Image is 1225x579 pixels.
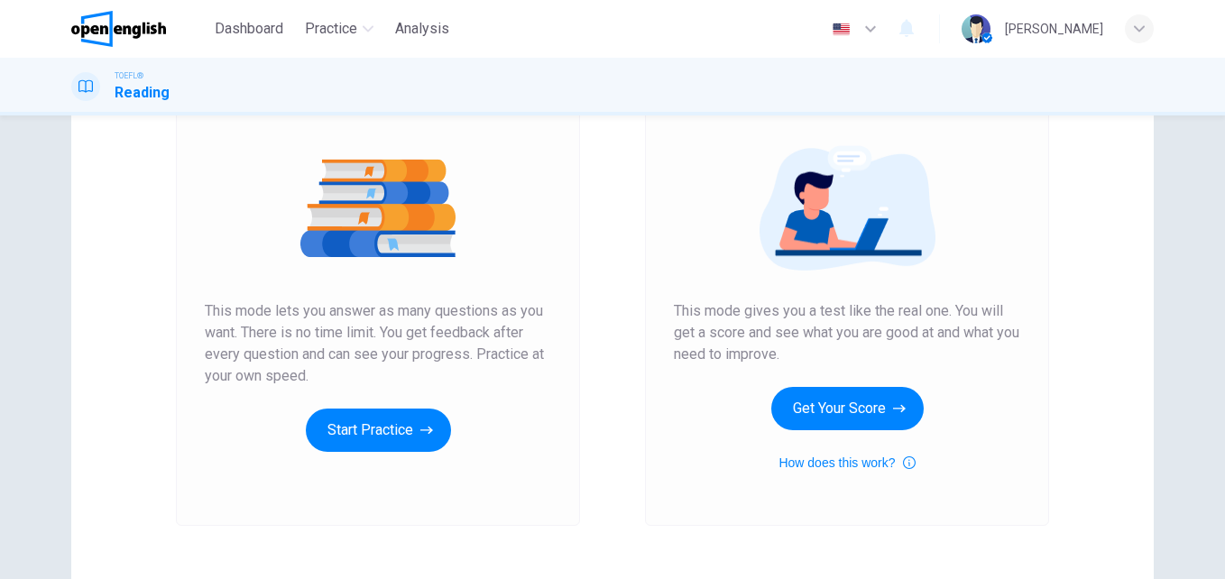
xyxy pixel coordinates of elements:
span: This mode lets you answer as many questions as you want. There is no time limit. You get feedback... [205,300,551,387]
button: Analysis [388,13,456,45]
img: Profile picture [962,14,990,43]
span: This mode gives you a test like the real one. You will get a score and see what you are good at a... [674,300,1020,365]
h1: Reading [115,82,170,104]
span: Practice [305,18,357,40]
img: OpenEnglish logo [71,11,166,47]
span: Dashboard [215,18,283,40]
button: How does this work? [778,452,915,473]
span: Analysis [395,18,449,40]
button: Start Practice [306,409,451,452]
span: TOEFL® [115,69,143,82]
a: OpenEnglish logo [71,11,207,47]
button: Get Your Score [771,387,924,430]
button: Practice [298,13,381,45]
div: [PERSON_NAME] [1005,18,1103,40]
img: en [830,23,852,36]
button: Dashboard [207,13,290,45]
